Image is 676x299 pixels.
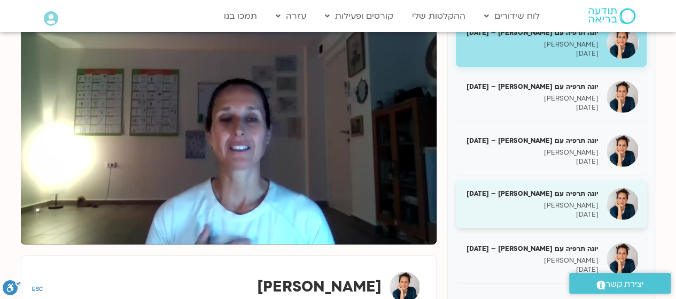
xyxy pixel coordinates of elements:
p: [DATE] [464,49,599,58]
p: [PERSON_NAME] [464,256,599,265]
p: [DATE] [464,210,599,219]
img: תודעה בריאה [588,8,635,24]
p: [DATE] [464,265,599,274]
p: [PERSON_NAME] [464,201,599,210]
a: קורסים ופעילות [320,6,399,26]
img: יוגה תרפיה עם יעל אלנברג – 21/05/25 [607,135,639,167]
img: יוגה תרפיה עם יעל אלנברג – 04/06/25 [607,243,639,275]
a: יצירת קשר [569,273,671,294]
a: ההקלטות שלי [407,6,471,26]
a: תמכו בנו [219,6,262,26]
span: יצירת קשר [605,277,644,292]
p: [PERSON_NAME] [464,40,599,49]
p: [DATE] [464,103,599,112]
a: לוח שידורים [479,6,545,26]
img: יוגה תרפיה עם יעל אלנברג – 07/05/25 [607,27,639,59]
p: [PERSON_NAME] [464,94,599,103]
h5: יוגה תרפיה עם [PERSON_NAME] – [DATE] [464,136,599,145]
h5: יוגה תרפיה עם [PERSON_NAME] – [DATE] [464,82,599,91]
h5: יוגה תרפיה עם [PERSON_NAME] – [DATE] [464,28,599,37]
strong: [PERSON_NAME] [257,277,382,297]
p: [PERSON_NAME] [464,148,599,157]
h5: יוגה תרפיה עם [PERSON_NAME] – [DATE] [464,189,599,198]
a: עזרה [270,6,312,26]
h5: יוגה תרפיה עם [PERSON_NAME] – [DATE] [464,244,599,254]
img: יוגה תרפיה עם יעל אלנברג – 28/05/25 [607,188,639,220]
p: [DATE] [464,157,599,166]
img: יוגה תרפיה עם יעל אלנברג – 14/05/25 [607,81,639,113]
